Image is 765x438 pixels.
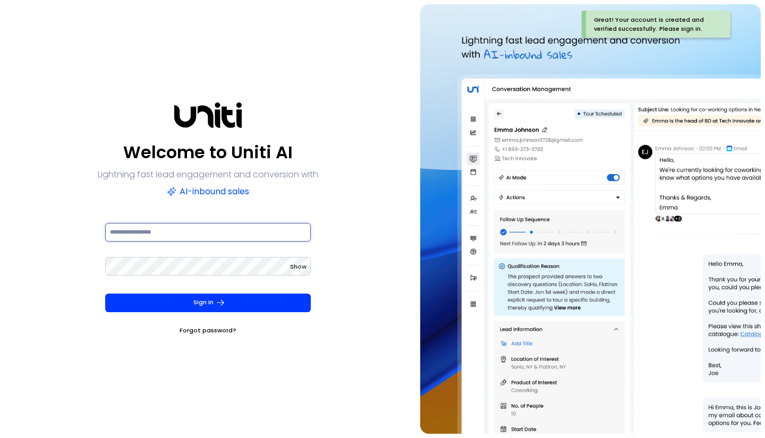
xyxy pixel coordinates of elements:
[98,167,318,182] p: Lightning fast lead engagement and conversion with
[123,140,293,165] p: Welcome to Uniti AI
[167,184,249,199] p: AI-inbound sales
[290,262,307,271] span: Show
[180,325,236,336] a: Forgot password?
[594,15,715,33] div: Great! Your account is created and verified successfully. Please sign in.
[105,294,311,312] button: Sign In
[290,261,307,272] button: Show
[420,4,761,434] img: auth-hero.png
